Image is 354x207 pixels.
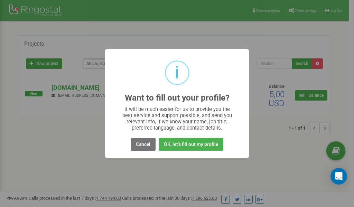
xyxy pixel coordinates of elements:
[159,138,223,151] button: OK, let's fill out my profile
[125,93,230,103] h2: Want to fill out your profile?
[175,62,179,84] div: i
[330,168,347,185] div: Open Intercom Messenger
[131,138,156,151] button: Cancel
[119,106,235,131] div: It will be much easier for us to provide you the best service and support possible, and send you ...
